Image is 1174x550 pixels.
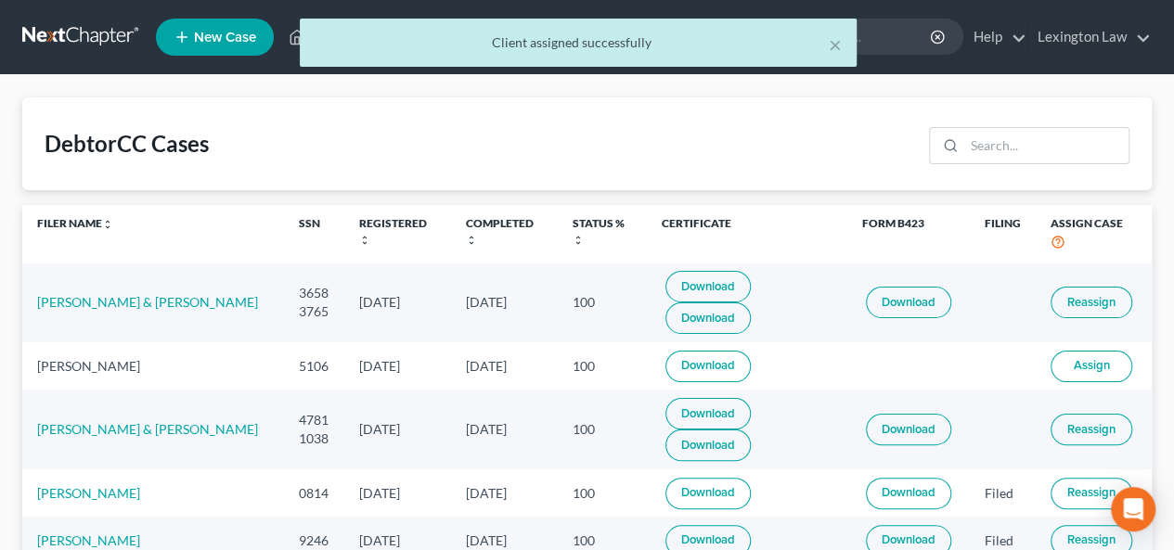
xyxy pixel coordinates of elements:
[299,531,329,550] div: 9246
[1036,205,1152,263] th: Assign Case
[358,235,369,246] i: unfold_more
[558,263,647,342] td: 100
[102,219,113,230] i: unfold_more
[451,390,558,468] td: [DATE]
[37,294,258,310] a: [PERSON_NAME] & [PERSON_NAME]
[964,128,1129,163] input: Search...
[343,390,450,468] td: [DATE]
[37,532,140,548] a: [PERSON_NAME]
[299,357,329,376] div: 5106
[1051,287,1132,318] button: Reassign
[665,398,751,429] a: Download
[299,484,329,503] div: 0814
[37,216,113,230] a: Filer Nameunfold_more
[466,235,477,246] i: unfold_more
[315,33,842,52] div: Client assigned successfully
[358,216,426,246] a: Registeredunfold_more
[343,469,450,517] td: [DATE]
[558,469,647,517] td: 100
[1067,485,1116,500] span: Reassign
[299,302,329,321] div: 3765
[451,342,558,390] td: [DATE]
[1067,532,1116,547] span: Reassign
[1111,487,1155,531] div: Open Intercom Messenger
[466,216,534,246] a: Completedunfold_more
[866,414,951,445] a: Download
[866,287,951,318] a: Download
[343,342,450,390] td: [DATE]
[829,33,842,56] button: ×
[1067,295,1116,310] span: Reassign
[847,205,970,263] th: Form B423
[866,478,951,509] a: Download
[1073,358,1109,373] span: Assign
[37,485,140,501] a: [PERSON_NAME]
[451,469,558,517] td: [DATE]
[1051,351,1132,382] button: Assign
[45,129,209,159] div: DebtorCC Cases
[573,216,625,246] a: Status %unfold_more
[985,531,1021,550] div: Filed
[665,478,751,509] a: Download
[37,421,258,437] a: [PERSON_NAME] & [PERSON_NAME]
[665,302,751,334] a: Download
[299,284,329,302] div: 3658
[299,429,329,448] div: 1038
[284,205,343,263] th: SSN
[1051,414,1132,445] button: Reassign
[558,342,647,390] td: 100
[299,411,329,429] div: 4781
[665,429,751,461] a: Download
[1067,422,1116,437] span: Reassign
[343,263,450,342] td: [DATE]
[558,390,647,468] td: 100
[1051,478,1132,509] button: Reassign
[647,205,847,263] th: Certificate
[451,263,558,342] td: [DATE]
[665,351,751,382] a: Download
[665,271,751,302] a: Download
[970,205,1036,263] th: Filing
[573,235,584,246] i: unfold_more
[985,484,1021,503] div: Filed
[37,357,269,376] div: [PERSON_NAME]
